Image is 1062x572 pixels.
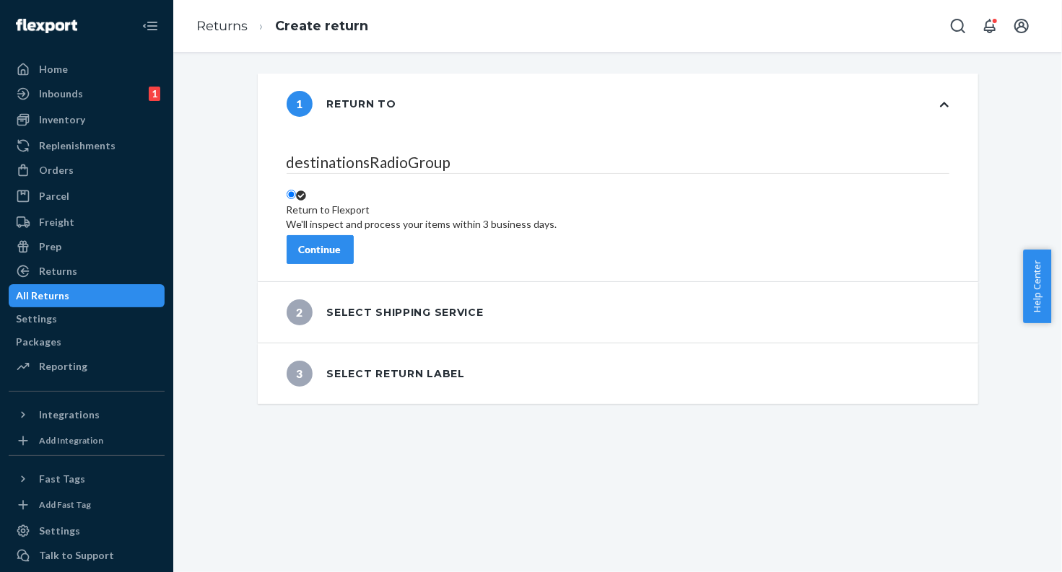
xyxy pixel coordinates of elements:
a: Returns [196,18,248,34]
div: All Returns [16,289,69,303]
div: Home [39,62,68,76]
div: Return to Flexport [287,203,557,217]
div: Inbounds [39,87,83,101]
div: Talk to Support [39,548,114,563]
div: We'll inspect and process your items within 3 business days. [287,217,557,232]
button: Close Navigation [136,12,165,40]
button: Fast Tags [9,467,165,490]
div: Add Fast Tag [39,498,91,511]
a: Settings [9,307,165,330]
div: 1 [149,87,160,101]
span: 1 [287,91,313,117]
button: Continue [287,235,354,264]
img: Flexport logo [16,19,77,33]
div: Orders [39,163,74,177]
div: Parcel [39,189,69,203]
div: Reporting [39,359,87,374]
div: Integrations [39,408,100,422]
a: All Returns [9,284,165,307]
div: Continue [299,242,341,257]
div: Return to [287,91,396,117]
button: Help Center [1023,250,1051,323]
button: Open notifications [975,12,1004,40]
div: Select return label [287,361,465,387]
input: Return to FlexportWe'll inspect and process your items within 3 business days. [287,190,296,199]
div: Settings [39,524,80,538]
a: Inbounds1 [9,82,165,105]
div: Replenishments [39,138,116,153]
button: Open Search Box [944,12,972,40]
div: Fast Tags [39,472,85,486]
ol: breadcrumbs [185,5,380,48]
div: Add Integration [39,434,103,446]
div: Freight [39,215,74,229]
a: Freight [9,211,165,234]
div: Returns [39,264,77,278]
a: Returns [9,260,165,283]
a: Create return [275,18,368,34]
a: Packages [9,330,165,353]
legend: destinationsRadioGroup [287,151,949,174]
a: Add Integration [9,432,165,449]
a: Prep [9,235,165,258]
span: 2 [287,299,313,325]
a: Inventory [9,108,165,131]
button: Open account menu [1007,12,1036,40]
div: Select shipping service [287,299,484,325]
div: Prep [39,239,61,254]
a: Orders [9,159,165,182]
div: Settings [16,312,57,326]
button: Integrations [9,403,165,426]
a: Parcel [9,185,165,208]
a: Replenishments [9,134,165,157]
div: Inventory [39,113,85,127]
div: Packages [16,335,61,349]
span: 3 [287,361,313,387]
a: Reporting [9,355,165,378]
a: Home [9,58,165,81]
a: Talk to Support [9,544,165,567]
a: Add Fast Tag [9,496,165,514]
a: Settings [9,519,165,542]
